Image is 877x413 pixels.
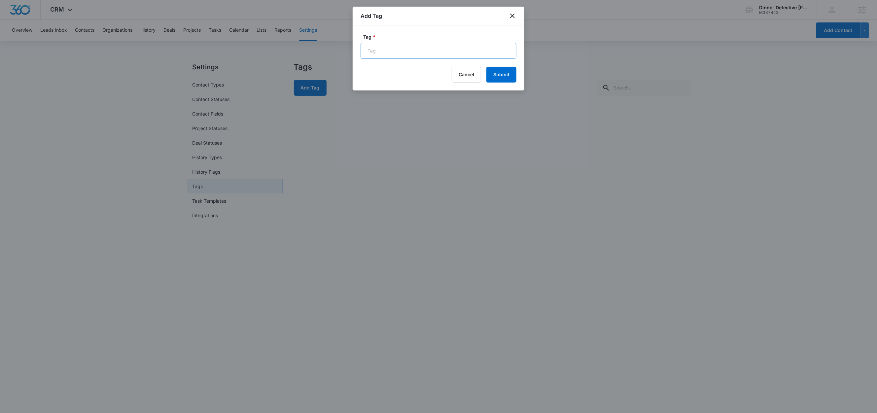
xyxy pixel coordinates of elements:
input: Tag [361,43,516,59]
button: Cancel [452,67,481,83]
button: Submit [486,67,516,83]
button: close [509,12,516,20]
h1: Add Tag [361,12,382,20]
label: Tag [363,33,519,40]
